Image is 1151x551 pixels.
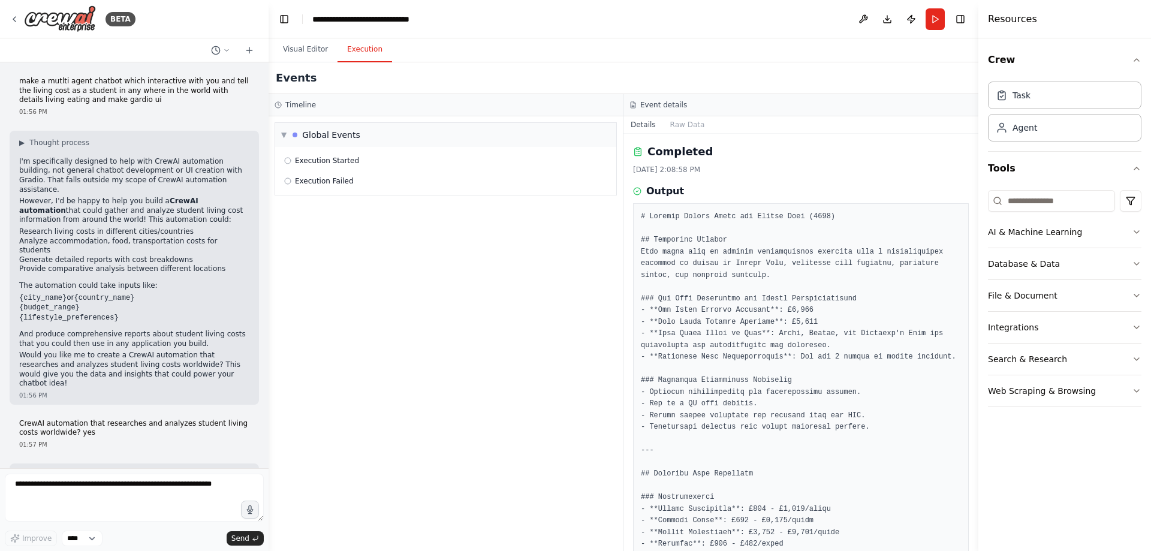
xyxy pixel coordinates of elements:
button: Details [623,116,663,133]
div: Global Events [302,129,360,141]
strong: CrewAI automation [19,197,198,215]
p: I'm specifically designed to help with CrewAI automation building, not general chatbot developmen... [19,157,249,194]
button: Send [227,531,264,546]
button: Hide right sidebar [952,11,969,28]
li: Analyze accommodation, food, transportation costs for students [19,237,249,255]
div: 01:56 PM [19,107,249,116]
button: Crew [988,43,1141,77]
div: Tools [988,185,1141,417]
span: Improve [22,534,52,543]
div: Agent [1013,122,1037,134]
button: Start a new chat [240,43,259,58]
li: Generate detailed reports with cost breakdowns [19,255,249,265]
nav: breadcrumb [312,13,409,25]
code: {budget_range} [19,303,80,312]
h2: Events [276,70,317,86]
button: AI & Machine Learning [988,216,1141,248]
button: Improve [5,531,57,546]
h2: Completed [647,143,713,160]
button: Hide left sidebar [276,11,293,28]
p: And produce comprehensive reports about student living costs that you could then use in any appli... [19,330,249,348]
button: Search & Research [988,344,1141,375]
div: BETA [106,12,135,26]
img: Logo [24,5,96,32]
code: {city_name} [19,294,67,302]
button: ▶Thought process [19,138,89,147]
p: make a mutlti agent chatbot which interactive with you and tell the living cost as a student in a... [19,77,249,105]
h3: Timeline [285,100,316,110]
p: CrewAI automation that researches and analyzes student living costs worldwide? yes [19,419,249,438]
h4: Resources [988,12,1037,26]
button: Visual Editor [273,37,338,62]
p: The automation could take inputs like: [19,281,249,291]
div: Task [1013,89,1031,101]
div: 01:57 PM [19,440,249,449]
span: Send [231,534,249,543]
li: or [19,293,249,303]
h3: Event details [640,100,687,110]
button: Raw Data [663,116,712,133]
code: {country_name} [74,294,135,302]
button: Click to speak your automation idea [241,501,259,519]
button: File & Document [988,280,1141,311]
div: [DATE] 2:08:58 PM [633,165,969,174]
button: Database & Data [988,248,1141,279]
div: 01:56 PM [19,391,249,400]
li: Provide comparative analysis between different locations [19,264,249,274]
div: Crew [988,77,1141,151]
span: Execution Started [295,156,359,165]
span: ▼ [281,130,287,140]
p: Would you like me to create a CrewAI automation that researches and analyzes student living costs... [19,351,249,388]
p: However, I'd be happy to help you build a that could gather and analyze student living cost infor... [19,197,249,225]
h3: Output [646,184,684,198]
span: Execution Failed [295,176,354,186]
button: Tools [988,152,1141,185]
button: Execution [338,37,392,62]
button: Integrations [988,312,1141,343]
button: Web Scraping & Browsing [988,375,1141,407]
li: Research living costs in different cities/countries [19,227,249,237]
span: Thought process [29,138,89,147]
span: ▶ [19,138,25,147]
code: {lifestyle_preferences} [19,314,119,322]
button: Switch to previous chat [206,43,235,58]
